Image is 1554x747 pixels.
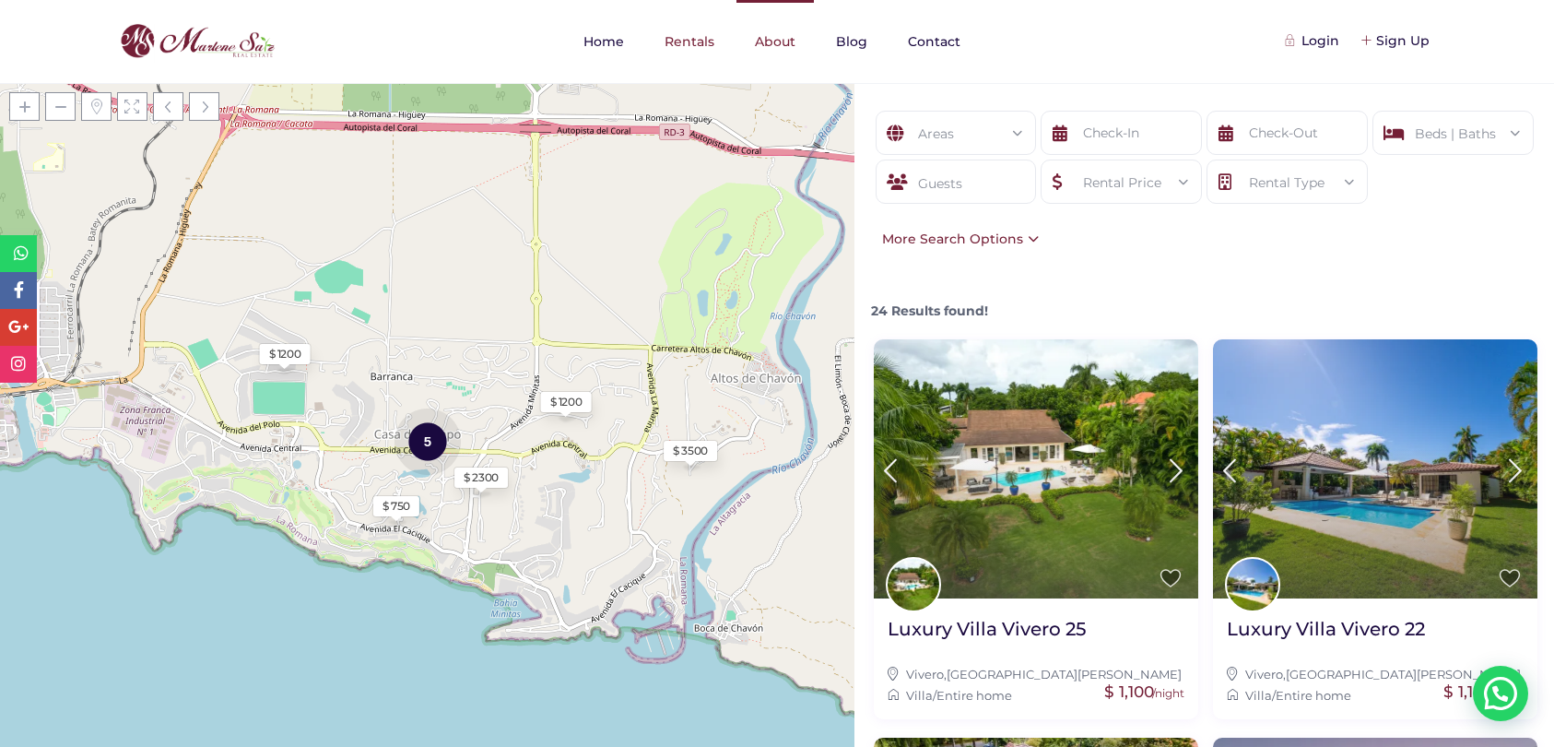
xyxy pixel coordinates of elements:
[1227,685,1524,705] div: /
[866,287,1545,321] div: 24 Results found!
[673,443,708,459] div: $ 3500
[1276,688,1351,703] a: Entire home
[1213,339,1537,599] img: Luxury Villa Vivero 22
[1227,617,1425,655] a: Luxury Villa Vivero 22
[936,688,1012,703] a: Entire home
[1227,664,1524,684] div: ,
[1041,111,1202,155] input: Check-In
[1286,667,1521,682] a: [GEOGRAPHIC_DATA][PERSON_NAME]
[906,688,933,703] a: Villa
[947,667,1182,682] a: [GEOGRAPHIC_DATA][PERSON_NAME]
[1288,30,1339,51] div: Login
[888,685,1184,705] div: /
[550,394,583,410] div: $ 1200
[269,346,301,362] div: $ 1200
[1362,30,1430,51] div: Sign Up
[1221,160,1353,205] div: Rental Type
[888,617,1086,655] a: Luxury Villa Vivero 25
[1207,111,1368,155] input: Check-Out
[464,469,499,486] div: $ 2300
[115,19,279,64] img: logo
[394,407,461,476] div: 5
[1387,112,1519,156] div: Beds | Baths
[1245,688,1272,703] a: Villa
[888,617,1086,641] h2: Luxury Villa Vivero 25
[873,229,1039,249] div: More Search Options
[890,112,1022,156] div: Areas
[1055,160,1187,205] div: Rental Price
[888,664,1184,684] div: ,
[289,216,566,313] div: Loading Maps
[906,667,944,682] a: Vivero
[1245,667,1283,682] a: Vivero
[1227,617,1425,641] h2: Luxury Villa Vivero 22
[383,498,410,515] div: $ 750
[874,339,1198,599] img: Luxury Villa Vivero 25
[876,160,1037,204] div: Guests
